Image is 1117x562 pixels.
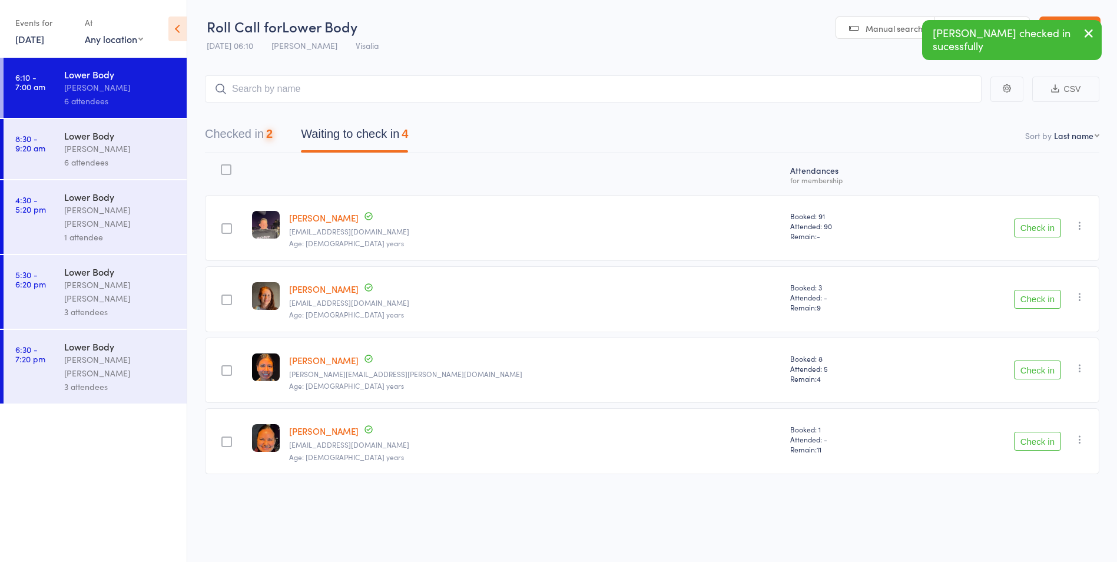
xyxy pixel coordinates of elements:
div: Any location [85,32,143,45]
input: Search by name [205,75,982,103]
a: [PERSON_NAME] [289,211,359,224]
span: Attended: - [790,434,909,444]
span: Attended: 5 [790,363,909,373]
img: image1742317554.png [252,424,280,452]
time: 4:30 - 5:20 pm [15,195,46,214]
button: Check in [1014,290,1061,309]
span: [PERSON_NAME] [271,39,337,51]
div: [PERSON_NAME] [PERSON_NAME] [64,203,177,230]
button: Check in [1014,361,1061,379]
span: Remain: [790,302,909,312]
span: Age: [DEMOGRAPHIC_DATA] years [289,452,404,462]
div: 4 [402,127,408,140]
time: 8:30 - 9:20 am [15,134,45,153]
div: 6 attendees [64,94,177,108]
img: image1627344706.png [252,211,280,239]
span: Booked: 3 [790,282,909,292]
span: 11 [817,444,821,454]
small: Cocostarr_4@hotmail.com [289,441,780,449]
div: 6 attendees [64,156,177,169]
div: [PERSON_NAME] [PERSON_NAME] [64,278,177,305]
div: for membership [790,176,909,184]
div: At [85,13,143,32]
span: Booked: 91 [790,211,909,221]
label: Sort by [1025,130,1052,141]
span: Booked: 8 [790,353,909,363]
span: Attended: 90 [790,221,909,231]
div: Last name [1054,130,1093,141]
span: - [817,231,820,241]
div: [PERSON_NAME] [64,81,177,94]
time: 6:10 - 7:00 am [15,72,45,91]
div: [PERSON_NAME] [PERSON_NAME] [64,353,177,380]
span: [DATE] 06:10 [207,39,253,51]
span: Roll Call for [207,16,282,36]
span: Remain: [790,231,909,241]
button: Check in [1014,219,1061,237]
a: 6:10 -7:00 amLower Body[PERSON_NAME]6 attendees [4,58,187,118]
a: [PERSON_NAME] [289,425,359,437]
a: 6:30 -7:20 pmLower Body[PERSON_NAME] [PERSON_NAME]3 attendees [4,330,187,404]
div: Lower Body [64,340,177,353]
span: Age: [DEMOGRAPHIC_DATA] years [289,381,404,391]
span: Manual search [866,22,923,34]
span: Age: [DEMOGRAPHIC_DATA] years [289,309,404,319]
span: Attended: - [790,292,909,302]
img: image1754954963.png [252,282,280,310]
a: 5:30 -6:20 pmLower Body[PERSON_NAME] [PERSON_NAME]3 attendees [4,255,187,329]
div: 3 attendees [64,305,177,319]
button: CSV [1032,77,1099,102]
span: Remain: [790,373,909,384]
div: Events for [15,13,73,32]
time: 5:30 - 6:20 pm [15,270,46,289]
a: [PERSON_NAME] [289,354,359,366]
small: garcia.leticia.79@gmail.com [289,370,780,378]
time: 6:30 - 7:20 pm [15,345,45,363]
span: Visalia [356,39,379,51]
div: 1 attendee [64,230,177,244]
button: Waiting to check in4 [301,121,408,153]
button: Checked in2 [205,121,273,153]
span: Remain: [790,444,909,454]
div: Lower Body [64,129,177,142]
a: 8:30 -9:20 amLower Body[PERSON_NAME]6 attendees [4,119,187,179]
a: [DATE] [15,32,44,45]
button: Check in [1014,432,1061,451]
small: secretgarden78@protonmail.com [289,299,780,307]
span: Booked: 1 [790,424,909,434]
div: 3 attendees [64,380,177,394]
a: 4:30 -5:20 pmLower Body[PERSON_NAME] [PERSON_NAME]1 attendee [4,180,187,254]
span: Age: [DEMOGRAPHIC_DATA] years [289,238,404,248]
a: Exit roll call [1039,16,1101,40]
div: Lower Body [64,190,177,203]
small: ctezjr@gmail.com [289,227,780,236]
img: image1734206417.png [252,353,280,381]
div: Lower Body [64,68,177,81]
span: 4 [817,373,821,384]
div: [PERSON_NAME] checked in sucessfully [922,20,1102,60]
a: [PERSON_NAME] [289,283,359,295]
span: Lower Body [282,16,357,36]
span: 9 [817,302,821,312]
div: Lower Body [64,265,177,278]
div: Atten­dances [785,158,913,190]
div: [PERSON_NAME] [64,142,177,156]
div: 2 [266,127,273,140]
